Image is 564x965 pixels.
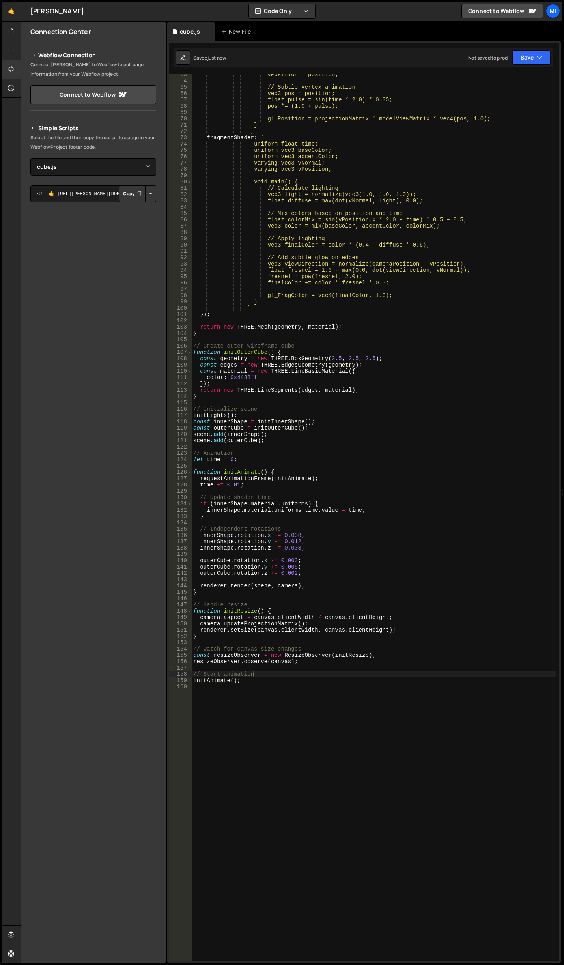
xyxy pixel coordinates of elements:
div: 138 [169,545,192,551]
div: 77 [169,160,192,166]
div: 120 [169,431,192,438]
div: 123 [169,450,192,456]
div: 100 [169,305,192,311]
div: 65 [169,84,192,90]
div: 88 [169,229,192,236]
div: 106 [169,343,192,349]
div: 83 [169,198,192,204]
div: 87 [169,223,192,229]
div: 93 [169,261,192,267]
div: 126 [169,469,192,475]
div: 140 [169,557,192,564]
p: Select the file and then copy the script to a page in your Webflow Project footer code. [30,133,156,152]
div: just now [207,54,226,61]
div: 117 [169,412,192,419]
div: 128 [169,482,192,488]
div: 124 [169,456,192,463]
div: 68 [169,103,192,109]
div: 152 [169,633,192,640]
button: Code Only [249,4,315,18]
div: 109 [169,362,192,368]
div: [PERSON_NAME] [30,6,84,16]
div: 134 [169,520,192,526]
div: 116 [169,406,192,412]
div: 139 [169,551,192,557]
div: 101 [169,311,192,318]
div: 146 [169,595,192,602]
div: 132 [169,507,192,513]
a: Connect to Webflow [461,4,543,18]
div: 73 [169,135,192,141]
div: 78 [169,166,192,172]
div: 72 [169,128,192,135]
a: Connect to Webflow [30,85,156,104]
div: 121 [169,438,192,444]
textarea: <!--🤙 [URL][PERSON_NAME][DOMAIN_NAME]> <script>document.addEventListener("DOMContentLoaded", func... [30,185,156,202]
div: 91 [169,248,192,254]
div: 135 [169,526,192,532]
div: 127 [169,475,192,482]
div: 66 [169,90,192,97]
div: 86 [169,217,192,223]
div: cube.js [180,28,200,36]
p: Connect [PERSON_NAME] to Webflow to pull page information from your Webflow project [30,60,156,79]
div: 89 [169,236,192,242]
div: New File [221,28,254,36]
div: 122 [169,444,192,450]
div: 129 [169,488,192,494]
div: 144 [169,583,192,589]
div: 137 [169,539,192,545]
div: 79 [169,172,192,179]
div: 156 [169,658,192,665]
div: Saved [193,54,226,61]
div: 84 [169,204,192,210]
div: 136 [169,532,192,539]
div: 114 [169,393,192,400]
div: 69 [169,109,192,116]
div: 115 [169,400,192,406]
div: 67 [169,97,192,103]
div: 158 [169,671,192,677]
div: 130 [169,494,192,501]
div: 94 [169,267,192,273]
div: 125 [169,463,192,469]
div: 96 [169,280,192,286]
div: 85 [169,210,192,217]
a: 🤙 [2,2,21,21]
div: 70 [169,116,192,122]
div: 148 [169,608,192,614]
div: 157 [169,665,192,671]
div: 108 [169,355,192,362]
div: 75 [169,147,192,153]
a: Mi [546,4,560,18]
div: 143 [169,576,192,583]
div: 110 [169,368,192,374]
div: 151 [169,627,192,633]
div: 119 [169,425,192,431]
div: 149 [169,614,192,621]
h2: Simple Scripts [30,123,156,133]
div: 111 [169,374,192,381]
iframe: YouTube video player [30,215,157,286]
button: Save [512,50,551,65]
button: Copy [119,185,146,202]
div: 159 [169,677,192,684]
div: 63 [169,71,192,78]
div: 105 [169,337,192,343]
div: 147 [169,602,192,608]
div: 145 [169,589,192,595]
div: Button group with nested dropdown [119,185,156,202]
div: 71 [169,122,192,128]
div: 98 [169,292,192,299]
div: 150 [169,621,192,627]
div: Not saved to prod [468,54,508,61]
div: 153 [169,640,192,646]
div: 104 [169,330,192,337]
div: 76 [169,153,192,160]
div: 102 [169,318,192,324]
div: 103 [169,324,192,330]
div: 64 [169,78,192,84]
div: 97 [169,286,192,292]
div: 118 [169,419,192,425]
